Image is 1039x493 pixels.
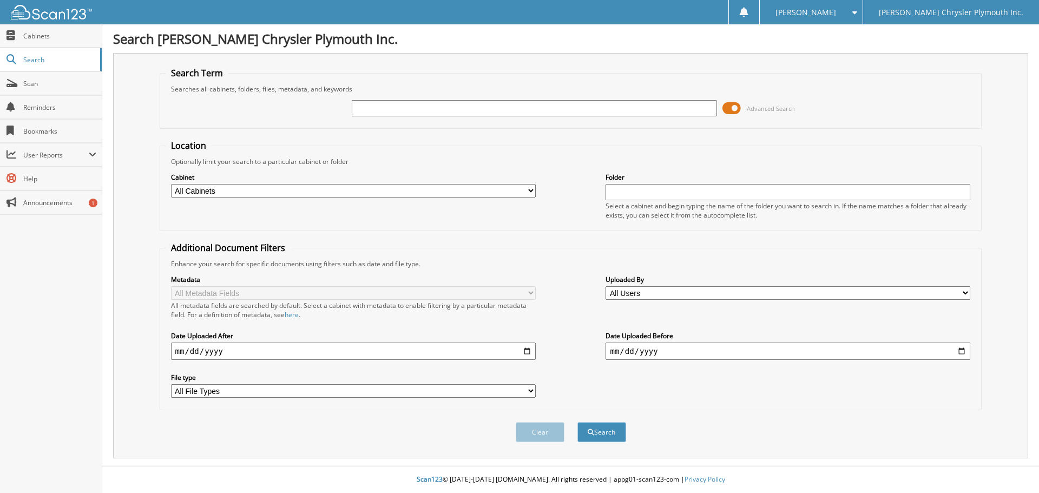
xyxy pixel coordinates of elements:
span: Scan123 [417,475,443,484]
label: Metadata [171,275,536,284]
label: Uploaded By [606,275,970,284]
span: User Reports [23,150,89,160]
legend: Search Term [166,67,228,79]
span: Help [23,174,96,183]
label: Date Uploaded After [171,331,536,340]
span: Search [23,55,95,64]
img: scan123-logo-white.svg [11,5,92,19]
span: Bookmarks [23,127,96,136]
span: [PERSON_NAME] [775,9,836,16]
span: Scan [23,79,96,88]
div: All metadata fields are searched by default. Select a cabinet with metadata to enable filtering b... [171,301,536,319]
a: Privacy Policy [685,475,725,484]
button: Search [577,422,626,442]
span: [PERSON_NAME] Chrysler Plymouth Inc. [879,9,1023,16]
div: Enhance your search for specific documents using filters such as date and file type. [166,259,976,268]
span: Reminders [23,103,96,112]
span: Advanced Search [747,104,795,113]
span: Announcements [23,198,96,207]
label: File type [171,373,536,382]
h1: Search [PERSON_NAME] Chrysler Plymouth Inc. [113,30,1028,48]
label: Date Uploaded Before [606,331,970,340]
div: Optionally limit your search to a particular cabinet or folder [166,157,976,166]
label: Folder [606,173,970,182]
input: end [606,343,970,360]
div: 1 [89,199,97,207]
span: Cabinets [23,31,96,41]
label: Cabinet [171,173,536,182]
legend: Additional Document Filters [166,242,291,254]
input: start [171,343,536,360]
div: © [DATE]-[DATE] [DOMAIN_NAME]. All rights reserved | appg01-scan123-com | [102,466,1039,493]
a: here [285,310,299,319]
div: Searches all cabinets, folders, files, metadata, and keywords [166,84,976,94]
legend: Location [166,140,212,152]
button: Clear [516,422,564,442]
div: Select a cabinet and begin typing the name of the folder you want to search in. If the name match... [606,201,970,220]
